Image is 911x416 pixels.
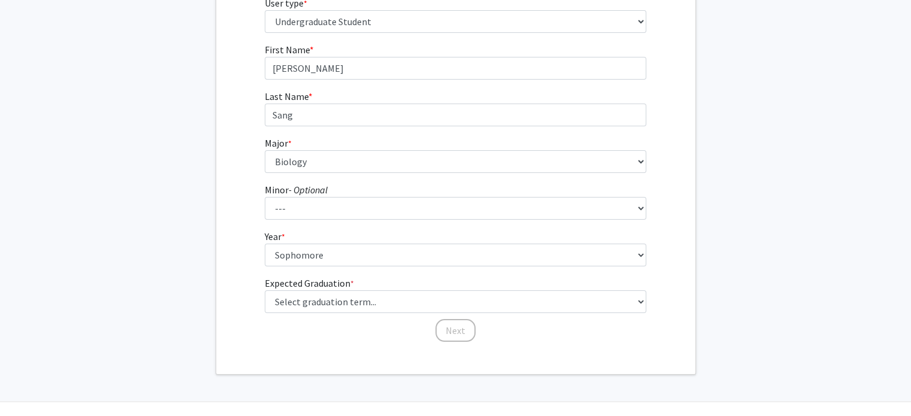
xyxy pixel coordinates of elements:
iframe: Chat [9,362,51,407]
label: Year [265,229,285,244]
label: Major [265,136,292,150]
span: First Name [265,44,310,56]
label: Minor [265,183,328,197]
label: Expected Graduation [265,276,354,290]
button: Next [435,319,476,342]
i: - Optional [289,184,328,196]
span: Last Name [265,90,308,102]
